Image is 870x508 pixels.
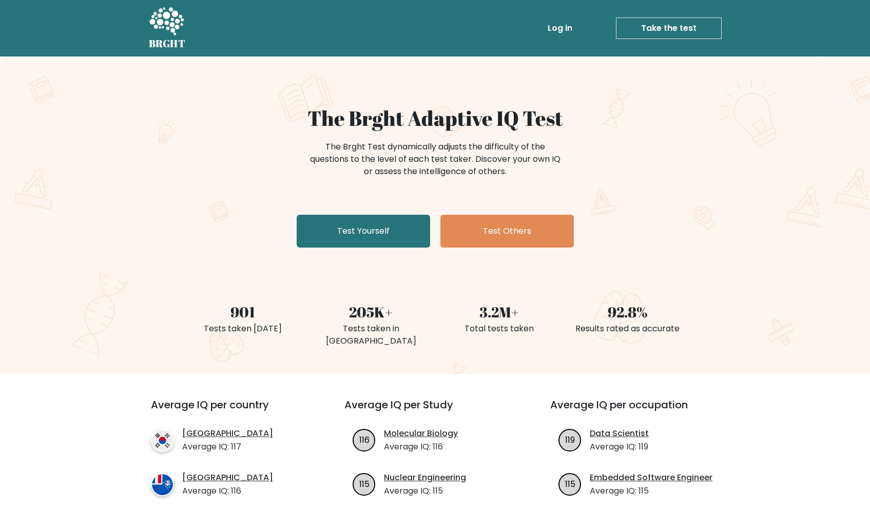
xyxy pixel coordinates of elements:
[441,301,557,323] div: 3.2M+
[151,473,174,496] img: country
[344,399,526,423] h3: Average IQ per Study
[359,478,370,490] text: 115
[616,17,722,39] a: Take the test
[185,106,686,130] h1: The Brght Adaptive IQ Test
[182,485,273,497] p: Average IQ: 116
[182,441,273,453] p: Average IQ: 117
[590,472,712,484] a: Embedded Software Engineer
[185,301,301,323] div: 901
[441,323,557,335] div: Total tests taken
[384,427,458,440] a: Molecular Biology
[149,4,186,52] a: BRGHT
[313,301,429,323] div: 205K+
[313,323,429,347] div: Tests taken in [GEOGRAPHIC_DATA]
[550,399,731,423] h3: Average IQ per occupation
[565,478,575,490] text: 115
[384,472,466,484] a: Nuclear Engineering
[151,429,174,452] img: country
[384,485,466,497] p: Average IQ: 115
[151,399,307,423] h3: Average IQ per country
[570,323,686,335] div: Results rated as accurate
[544,18,576,39] a: Log in
[440,215,574,248] a: Test Others
[359,434,370,445] text: 116
[182,472,273,484] a: [GEOGRAPHIC_DATA]
[570,301,686,323] div: 92.8%
[590,427,649,440] a: Data Scientist
[590,441,649,453] p: Average IQ: 119
[384,441,458,453] p: Average IQ: 116
[590,485,712,497] p: Average IQ: 115
[185,323,301,335] div: Tests taken [DATE]
[149,37,186,50] h5: BRGHT
[182,427,273,440] a: [GEOGRAPHIC_DATA]
[297,215,430,248] a: Test Yourself
[307,141,564,178] div: The Brght Test dynamically adjusts the difficulty of the questions to the level of each test take...
[565,434,575,445] text: 119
